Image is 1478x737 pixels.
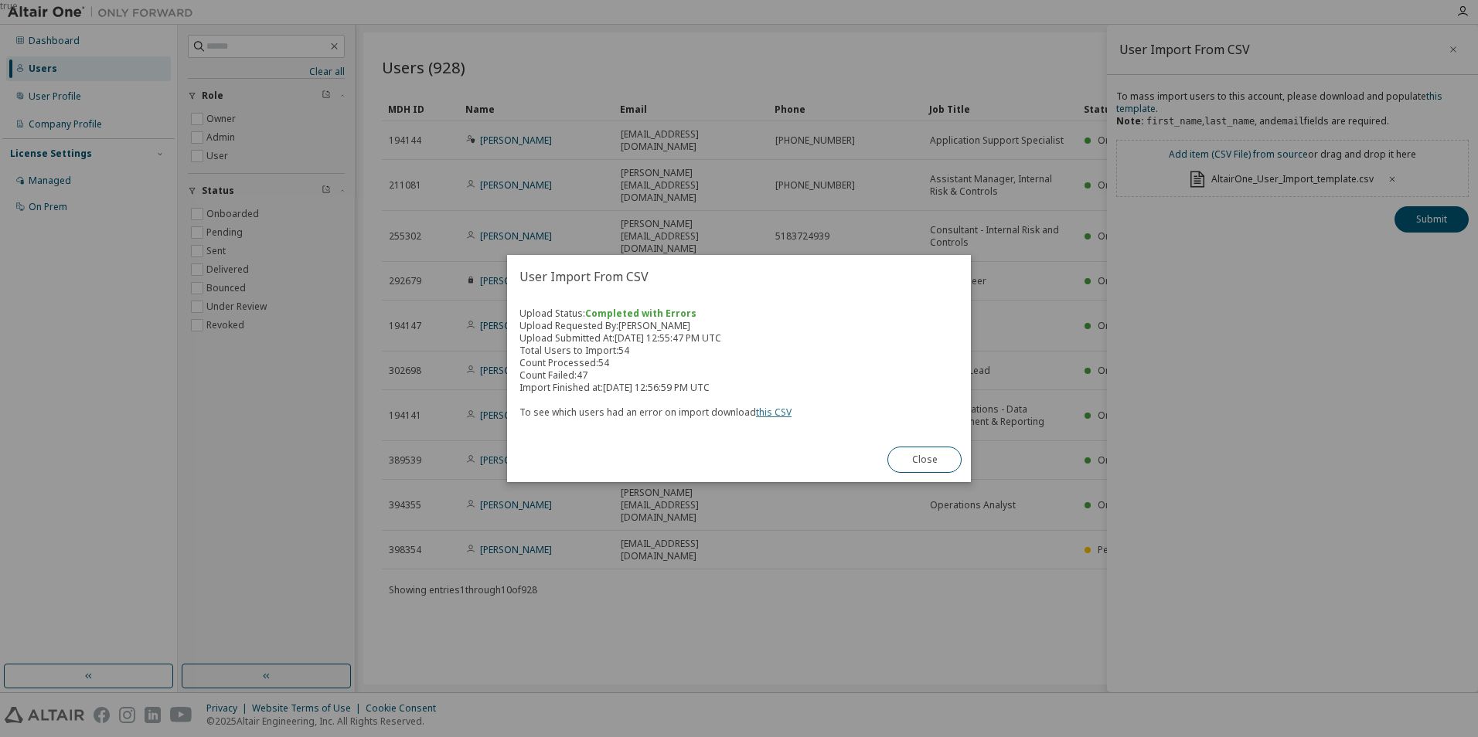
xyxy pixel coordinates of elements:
[507,255,971,298] h2: User Import From CSV
[519,307,959,419] div: Upload Status: Upload Requested By: [PERSON_NAME] Upload Submitted At: [DATE] 12:55:47 PM UTC Tot...
[519,381,710,394] span: Import Finished at: [DATE] 12:56:59 PM UTC
[887,447,962,473] button: Close
[519,406,792,419] span: To see which users had an error on import download
[585,307,696,320] span: Completed with Errors
[756,406,792,419] a: this CSV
